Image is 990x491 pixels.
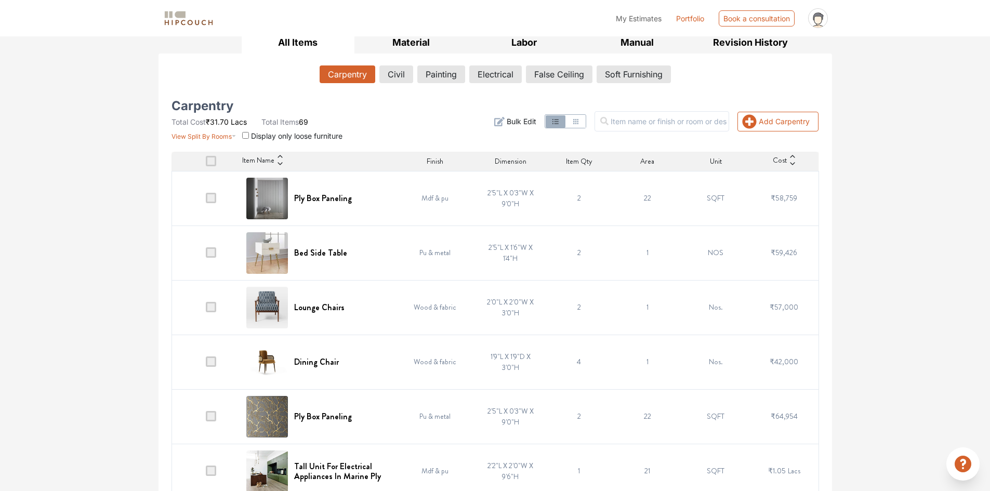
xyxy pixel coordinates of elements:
[788,466,800,476] span: Lacs
[354,31,468,54] button: Material
[477,280,545,335] td: 2'0"L X 2'0"W X 3'0"H
[770,302,798,312] span: ₹57,000
[468,31,581,54] button: Labor
[417,65,465,83] button: Painting
[771,193,797,203] span: ₹58,759
[246,232,288,274] img: Bed Side Table
[682,225,750,280] td: NOS
[771,411,798,421] span: ₹64,954
[163,7,215,30] span: logo-horizontal.svg
[545,335,613,389] td: 4
[294,248,347,258] h6: Bed Side Table
[294,412,352,421] h6: Ply Box Paneling
[206,117,229,126] span: ₹31.70
[393,280,477,335] td: Wood & fabric
[171,132,232,140] span: View Split By Rooms
[393,225,477,280] td: Pu & metal
[294,461,387,481] h6: Tall Unit For Electrical Appliances In Marine Ply
[393,389,477,444] td: Pu & metal
[246,287,288,328] img: Lounge Chairs
[526,65,592,83] button: False Ceiling
[494,116,536,127] button: Bulk Edit
[545,280,613,335] td: 2
[477,225,545,280] td: 2'5"L X 1'6"W X 1'4"H
[613,225,682,280] td: 1
[507,116,536,127] span: Bulk Edit
[545,225,613,280] td: 2
[710,156,722,167] span: Unit
[246,341,288,383] img: Dining Chair
[545,171,613,225] td: 2
[768,466,786,476] span: ₹1.05
[242,155,274,167] span: Item Name
[545,389,613,444] td: 2
[261,116,308,127] li: 69
[261,117,299,126] span: Total Items
[566,156,592,167] span: Item Qty
[469,65,522,83] button: Electrical
[682,280,750,335] td: Nos.
[771,247,797,258] span: ₹59,426
[770,356,798,367] span: ₹42,000
[294,193,352,203] h6: Ply Box Paneling
[477,171,545,225] td: 2'5"L X 0'3"W X 9'0"H
[477,389,545,444] td: 2'5"L X 0'3"W X 9'0"H
[495,156,526,167] span: Dimension
[694,31,807,54] button: Revision History
[737,112,819,131] button: Add Carpentry
[171,117,206,126] span: Total Cost
[171,127,236,141] button: View Split By Rooms
[246,178,288,219] img: Ply Box Paneling
[580,31,694,54] button: Manual
[682,335,750,389] td: Nos.
[477,335,545,389] td: 1'9"L X 1'9"D X 3'0"H
[393,335,477,389] td: Wood & fabric
[393,171,477,225] td: Mdf & pu
[171,102,233,110] h5: Carpentry
[595,111,729,131] input: Item name or finish or room or description
[682,389,750,444] td: SQFT
[616,14,662,23] span: My Estimates
[163,9,215,28] img: logo-horizontal.svg
[676,13,704,24] a: Portfolio
[242,31,355,54] button: All Items
[597,65,671,83] button: Soft Furnishing
[640,156,654,167] span: Area
[613,335,682,389] td: 1
[719,10,795,26] div: Book a consultation
[246,396,288,437] img: Ply Box Paneling
[231,117,247,126] span: Lacs
[613,389,682,444] td: 22
[613,280,682,335] td: 1
[427,156,443,167] span: Finish
[773,155,787,167] span: Cost
[379,65,413,83] button: Civil
[613,171,682,225] td: 22
[320,65,375,83] button: Carpentry
[294,302,345,312] h6: Lounge Chairs
[251,131,342,140] span: Display only loose furniture
[682,171,750,225] td: SQFT
[294,357,339,367] h6: Dining Chair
